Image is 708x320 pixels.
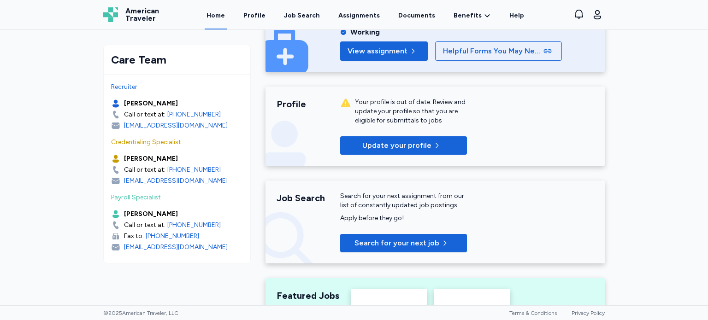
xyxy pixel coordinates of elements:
span: View assignment [348,46,407,57]
div: Featured Jobs [277,289,340,302]
div: [EMAIL_ADDRESS][DOMAIN_NAME] [124,243,228,252]
div: Call or text at: [124,110,165,119]
span: © 2025 American Traveler, LLC [103,309,178,317]
div: Your profile is out of date. Review and update your profile so that you are eligible for submitta... [355,98,467,125]
div: Payroll Specialist [111,193,243,202]
button: Helpful Forms You May Need [435,41,562,61]
div: [EMAIL_ADDRESS][DOMAIN_NAME] [124,176,228,186]
button: Update your profile [340,136,467,155]
a: [PHONE_NUMBER] [167,221,221,230]
a: Home [205,1,227,29]
img: Logo [103,7,118,22]
div: Credentialing Specialist [111,138,243,147]
div: Apply before they go! [340,214,467,223]
div: [EMAIL_ADDRESS][DOMAIN_NAME] [124,121,228,130]
button: Search for your next job [340,234,467,252]
div: [PERSON_NAME] [124,154,178,163]
div: Job Search [284,11,320,20]
span: Search for your next job [354,238,439,249]
a: Benefits [454,11,491,20]
a: [PHONE_NUMBER] [146,232,199,241]
span: Benefits [454,11,482,20]
span: American Traveler [125,7,159,22]
div: Job Search [277,192,340,204]
div: Fax to: [124,232,144,241]
div: Care Team [111,52,243,67]
button: View assignment [340,41,428,61]
span: Update your profile [362,140,431,151]
div: Working [350,27,380,38]
div: Call or text at: [124,165,165,175]
div: Search for your next assignment from our list of constantly updated job postings. [340,192,467,210]
div: Profile [277,98,340,111]
span: Helpful Forms You May Need [443,46,542,57]
a: [PHONE_NUMBER] [167,165,221,175]
div: [PERSON_NAME] [124,209,178,219]
div: [PERSON_NAME] [124,99,178,108]
a: [PHONE_NUMBER] [167,110,221,119]
a: Terms & Conditions [509,310,557,316]
div: Recruiter [111,82,243,92]
div: Call or text at: [124,221,165,230]
a: Privacy Policy [572,310,605,316]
